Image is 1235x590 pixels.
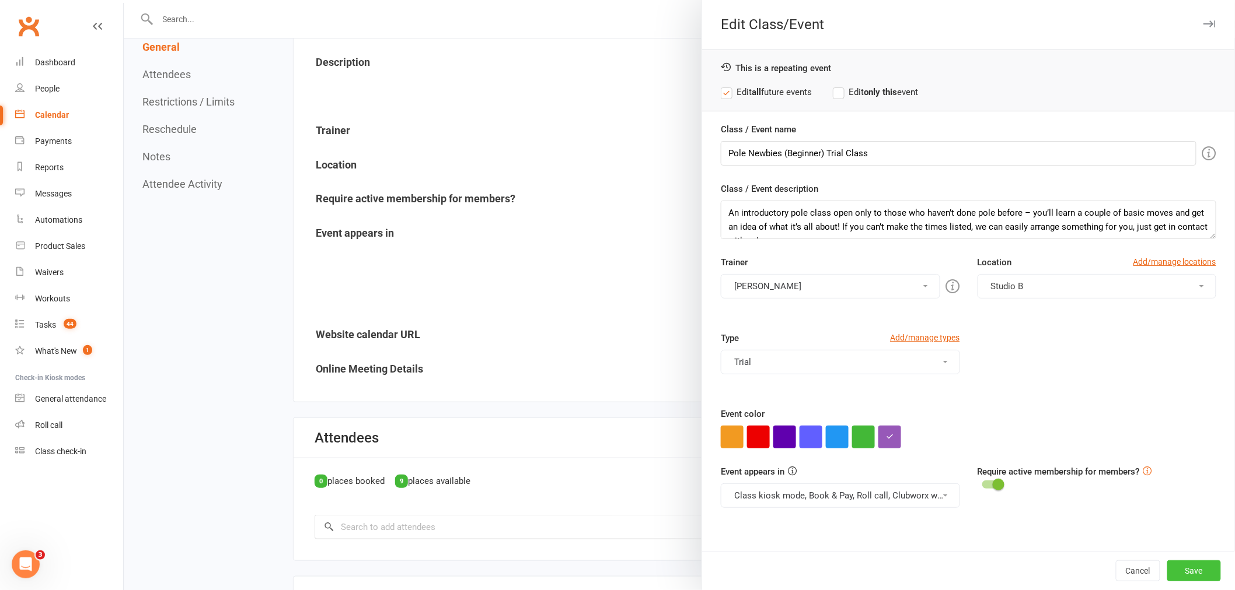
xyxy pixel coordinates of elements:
div: Automations [35,215,82,224]
label: Edit event [833,85,918,99]
button: [PERSON_NAME] [721,274,940,298]
a: What's New1 [15,338,123,364]
span: 44 [64,319,76,329]
div: Tasks [35,320,56,329]
label: Location [978,255,1012,269]
input: Enter event name [721,141,1196,166]
a: Automations [15,207,123,233]
button: Cancel [1116,560,1160,581]
a: Add/manage locations [1133,255,1216,268]
label: Type [721,331,739,345]
a: Class kiosk mode [15,438,123,465]
label: Event color [721,407,765,421]
a: General attendance kiosk mode [15,386,123,412]
label: Require active membership for members? [978,466,1140,477]
label: Class / Event description [721,182,818,196]
div: Edit Class/Event [702,16,1235,33]
button: Studio B [978,274,1216,298]
div: This is a repeating event [721,62,1216,73]
div: Class check-in [35,447,86,456]
div: Payments [35,136,72,146]
a: Workouts [15,286,123,312]
strong: only this [864,87,897,97]
label: Class / Event name [721,122,796,136]
div: Reports [35,163,64,172]
a: Messages [15,181,123,207]
div: Calendar [35,110,69,120]
div: Roll call [35,420,62,430]
a: People [15,76,123,102]
div: Waivers [35,268,64,277]
a: Payments [15,128,123,154]
label: Trainer [721,255,748,269]
a: Calendar [15,102,123,128]
span: 3 [36,550,45,560]
div: Workouts [35,294,70,303]
span: Studio B [991,281,1024,292]
label: Edit future events [721,85,812,99]
label: Event appears in [721,465,784,479]
span: 1 [83,345,92,355]
a: Clubworx [14,12,43,41]
button: Save [1167,560,1221,581]
strong: all [752,87,761,97]
a: Add/manage types [891,331,960,344]
a: Dashboard [15,50,123,76]
a: Product Sales [15,233,123,259]
iframe: Intercom live chat [12,550,40,578]
a: Waivers [15,259,123,286]
button: Class kiosk mode, Book & Pay, Roll call, Clubworx website calendar and Member portal [721,483,960,508]
a: Tasks 44 [15,312,123,338]
button: Trial [721,350,960,374]
div: General attendance [35,394,106,403]
a: Reports [15,154,123,181]
div: Product Sales [35,241,85,251]
div: People [35,84,60,93]
a: Roll call [15,412,123,438]
div: What's New [35,346,77,356]
div: Messages [35,189,72,198]
div: Dashboard [35,58,75,67]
